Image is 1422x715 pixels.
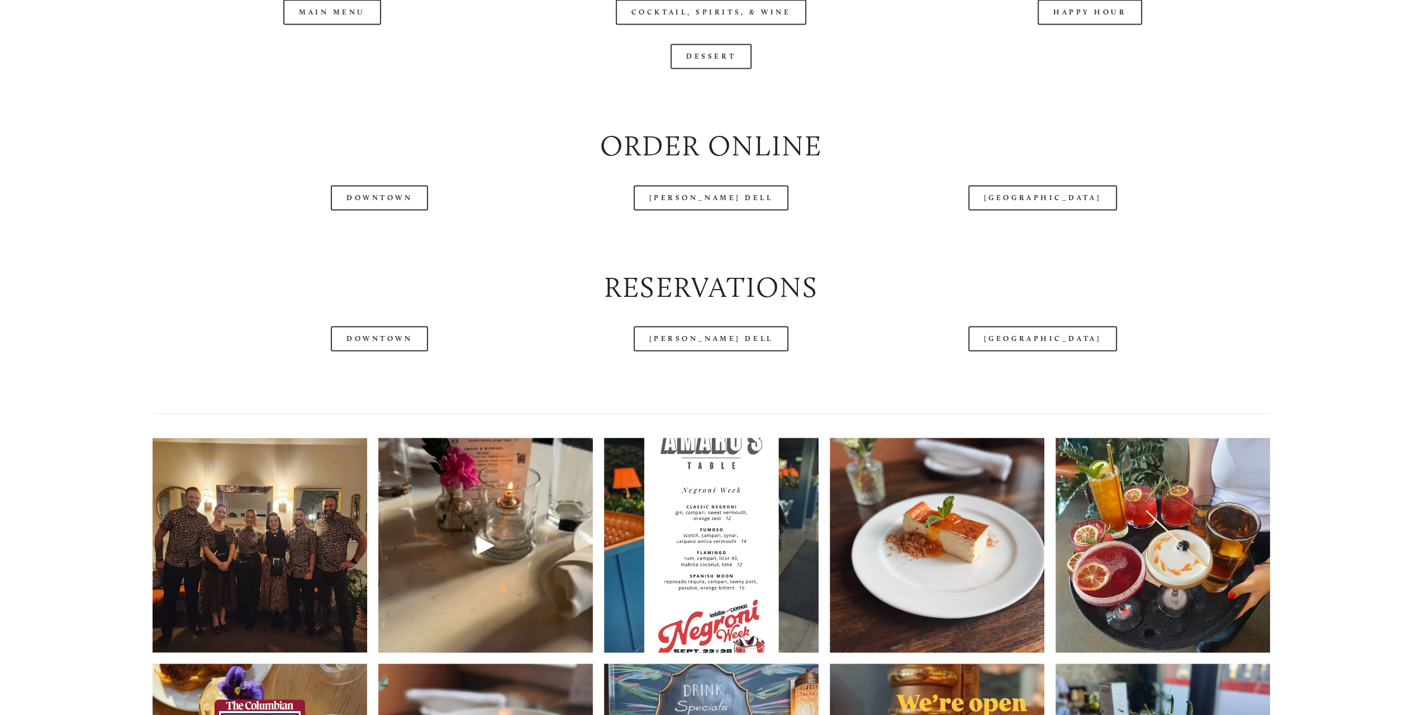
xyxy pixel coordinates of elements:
[153,267,1270,307] h2: Reservations
[117,438,403,652] img: In Castle Rock, there&rsquo;s a Saturday night tradition amongst the team &mdash; only this week ...
[604,402,819,688] img: Join us for Negroni Week! Each location is featuring their own unique specials ✨ runs through Sun...
[968,326,1117,351] a: [GEOGRAPHIC_DATA]
[968,185,1117,210] a: [GEOGRAPHIC_DATA]
[830,402,1044,688] img: Get cozy with our new seasonal menu, available everywhere 🍂 we&rsquo;re curious &mdash; which dis...
[331,326,428,351] a: Downtown
[153,126,1270,165] h2: Order Online
[634,185,789,210] a: [PERSON_NAME] Dell
[1055,406,1270,684] img: Something for everyone 🙌
[331,185,428,210] a: Downtown
[634,326,789,351] a: [PERSON_NAME] Dell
